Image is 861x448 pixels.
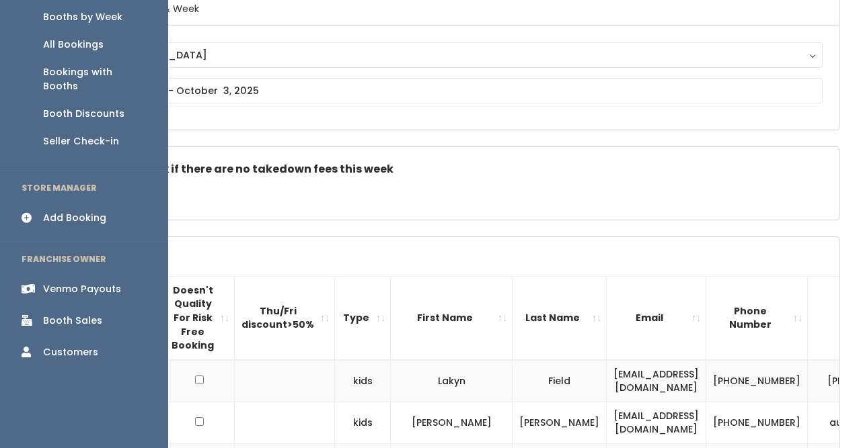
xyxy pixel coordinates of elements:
div: Venmo Payouts [43,282,121,296]
td: [PERSON_NAME] [513,402,607,443]
th: Type: activate to sort column ascending [335,276,391,359]
th: Last Name: activate to sort column ascending [513,276,607,359]
td: [PHONE_NUMBER] [706,360,808,402]
td: kids [335,360,391,402]
td: [PERSON_NAME] [391,402,513,443]
div: Booths by Week [43,10,122,24]
input: September 27 - October 3, 2025 [85,78,823,103]
td: [PHONE_NUMBER] [706,402,808,443]
div: Seller Check-in [43,134,119,148]
h5: Check this box if there are no takedown fees this week [85,163,823,175]
td: Field [513,360,607,402]
div: All Bookings [43,38,104,52]
td: Lakyn [391,360,513,402]
button: [GEOGRAPHIC_DATA] [85,42,823,68]
div: Booth Discounts [43,107,124,121]
th: First Name: activate to sort column ascending [391,276,513,359]
th: Doesn't Quality For Risk Free Booking : activate to sort column ascending [165,276,235,359]
div: [GEOGRAPHIC_DATA] [98,48,810,62]
div: Booth Sales [43,314,102,328]
td: [EMAIL_ADDRESS][DOMAIN_NAME] [607,360,706,402]
div: Customers [43,345,98,359]
th: Thu/Fri discount&gt;50%: activate to sort column ascending [235,276,335,359]
td: [EMAIL_ADDRESS][DOMAIN_NAME] [607,402,706,443]
th: Email: activate to sort column ascending [607,276,706,359]
div: Bookings with Booths [43,65,147,93]
div: Add Booking [43,211,106,225]
th: Phone Number: activate to sort column ascending [706,276,808,359]
td: kids [335,402,391,443]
